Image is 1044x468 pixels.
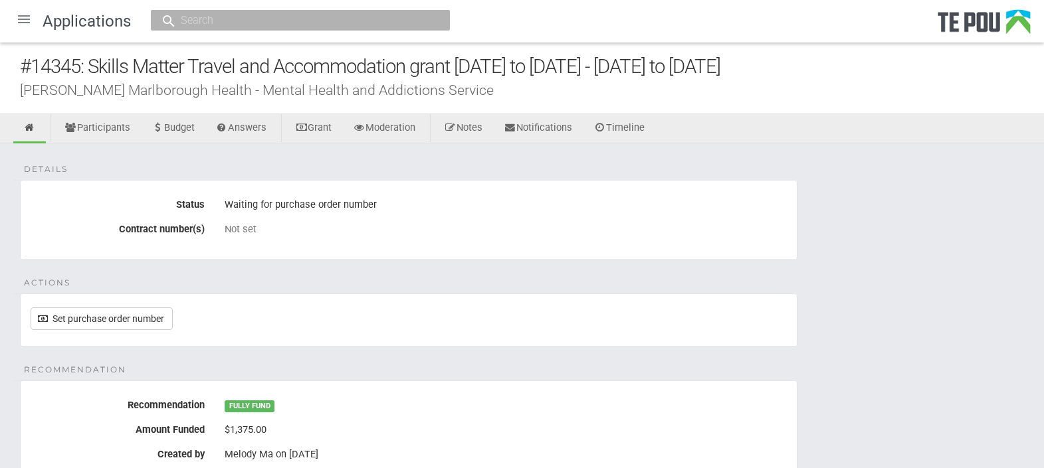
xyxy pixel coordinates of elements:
[583,114,655,143] a: Timeline
[285,114,342,143] a: Grant
[21,218,215,235] label: Contract number(s)
[142,114,205,143] a: Budget
[21,443,215,460] label: Created by
[24,277,70,289] span: Actions
[225,223,787,235] div: Not set
[434,114,492,143] a: Notes
[31,307,173,330] a: Set purchase order number
[24,163,68,175] span: Details
[494,114,582,143] a: Notifications
[20,83,1044,97] div: [PERSON_NAME] Marlborough Health - Mental Health and Addictions Service
[206,114,277,143] a: Answers
[177,13,411,27] input: Search
[54,114,140,143] a: Participants
[225,419,787,441] div: $1,375.00
[21,394,215,411] label: Recommendation
[21,419,215,435] label: Amount Funded
[24,364,126,376] span: Recommendation
[225,400,274,412] span: FULLY FUND
[225,448,787,460] div: Melody Ma on [DATE]
[225,194,787,216] div: Waiting for purchase order number
[21,194,215,210] label: Status
[343,114,425,143] a: Moderation
[20,52,1044,81] div: #14345: Skills Matter Travel and Accommodation grant [DATE] to [DATE] - [DATE] to [DATE]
